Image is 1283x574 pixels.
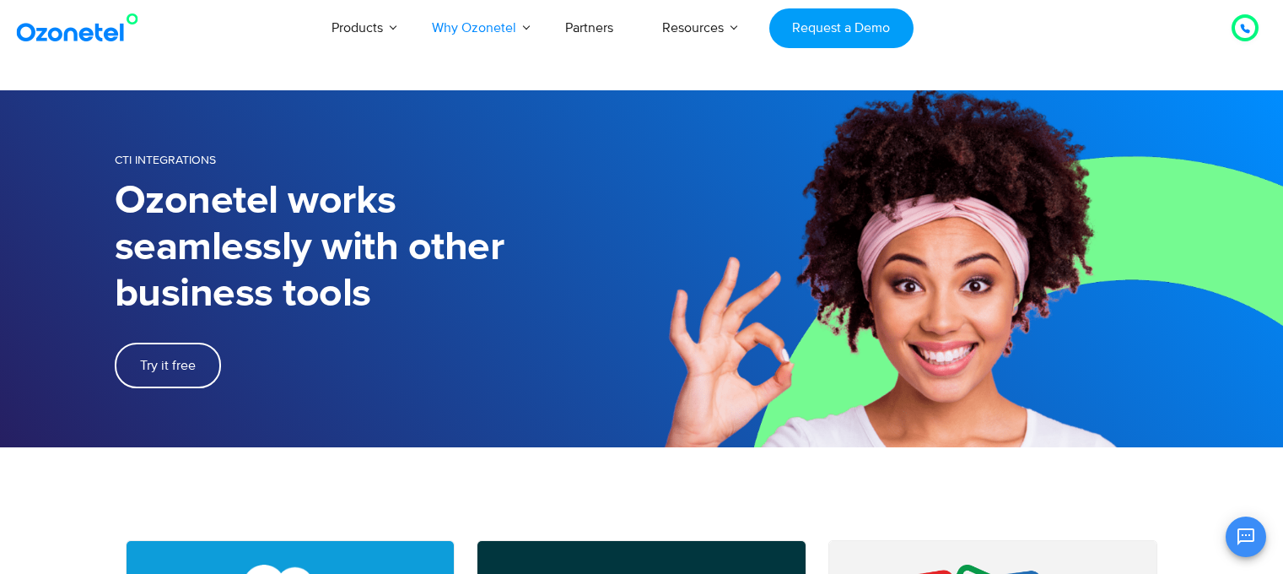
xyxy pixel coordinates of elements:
[769,8,914,48] a: Request a Demo
[115,178,642,317] h1: Ozonetel works seamlessly with other business tools
[140,359,196,372] span: Try it free
[115,153,216,167] span: CTI Integrations
[1226,517,1266,557] button: Open chat
[115,343,221,388] a: Try it free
